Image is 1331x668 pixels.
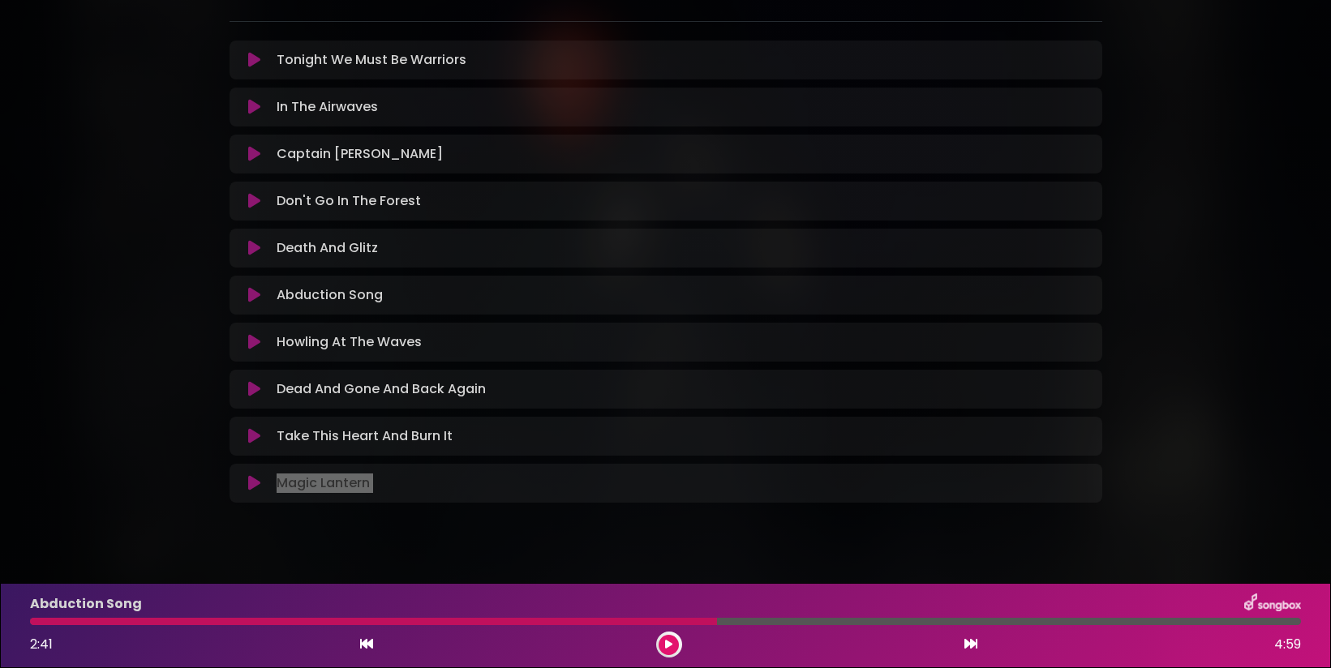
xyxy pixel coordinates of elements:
[277,238,378,258] p: Death And Glitz
[277,379,486,399] p: Dead And Gone And Back Again
[277,97,378,117] p: In The Airwaves
[277,191,421,211] p: Don't Go In The Forest
[277,144,443,164] p: Captain [PERSON_NAME]
[277,473,370,493] p: Magic Lantern
[277,332,422,352] p: Howling At The Waves
[277,285,383,305] p: Abduction Song
[277,50,466,70] p: Tonight We Must Be Warriors
[277,426,453,446] p: Take This Heart And Burn It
